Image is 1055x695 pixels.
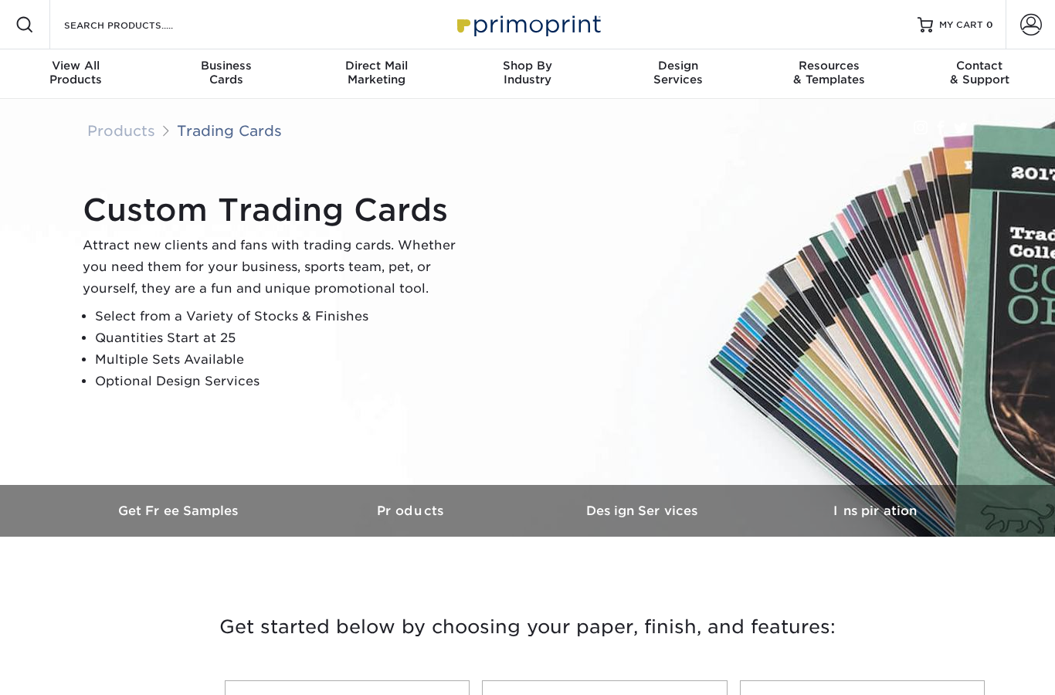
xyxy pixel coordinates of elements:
[603,59,754,73] span: Design
[904,59,1055,73] span: Contact
[301,59,452,73] span: Direct Mail
[95,327,469,349] li: Quantities Start at 25
[603,49,754,99] a: DesignServices
[452,59,602,73] span: Shop By
[450,8,605,41] img: Primoprint
[87,122,155,139] a: Products
[603,59,754,86] div: Services
[296,503,527,518] h3: Products
[986,19,993,30] span: 0
[95,349,469,371] li: Multiple Sets Available
[64,485,296,537] a: Get Free Samples
[64,503,296,518] h3: Get Free Samples
[759,503,991,518] h3: Inspiration
[296,485,527,537] a: Products
[151,59,301,73] span: Business
[151,49,301,99] a: BusinessCards
[452,49,602,99] a: Shop ByIndustry
[95,306,469,327] li: Select from a Variety of Stocks & Finishes
[76,592,979,662] h3: Get started below by choosing your paper, finish, and features:
[754,59,904,86] div: & Templates
[63,15,213,34] input: SEARCH PRODUCTS.....
[452,59,602,86] div: Industry
[95,371,469,392] li: Optional Design Services
[904,49,1055,99] a: Contact& Support
[83,192,469,229] h1: Custom Trading Cards
[83,235,469,300] p: Attract new clients and fans with trading cards. Whether you need them for your business, sports ...
[754,49,904,99] a: Resources& Templates
[151,59,301,86] div: Cards
[301,59,452,86] div: Marketing
[939,19,983,32] span: MY CART
[759,485,991,537] a: Inspiration
[301,49,452,99] a: Direct MailMarketing
[904,59,1055,86] div: & Support
[527,485,759,537] a: Design Services
[527,503,759,518] h3: Design Services
[177,122,282,139] a: Trading Cards
[754,59,904,73] span: Resources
